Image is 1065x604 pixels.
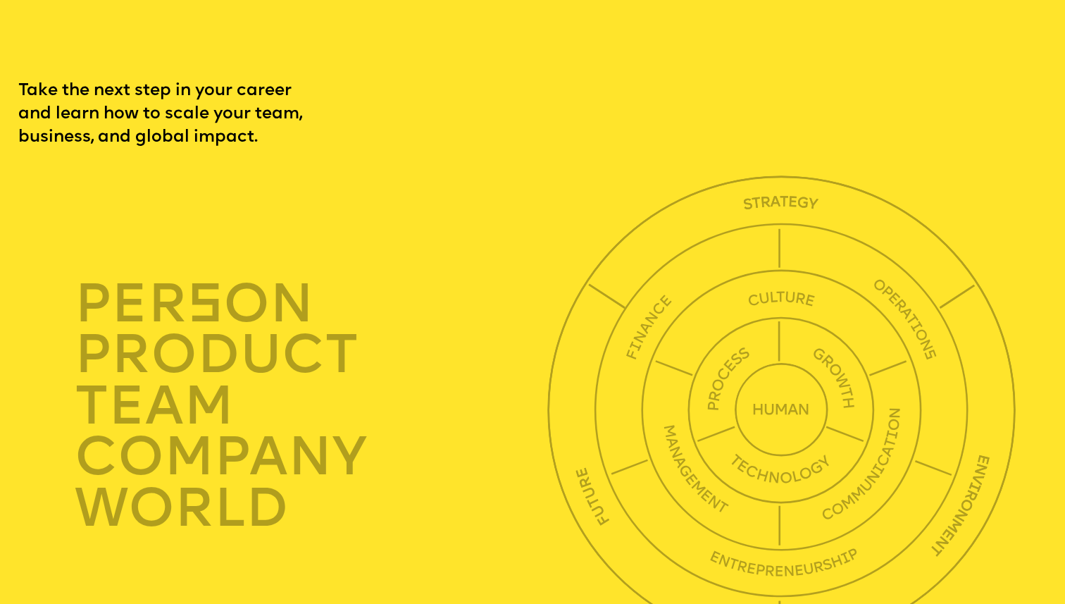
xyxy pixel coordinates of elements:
[75,483,554,535] div: world
[75,432,554,483] div: company
[75,381,554,432] div: TEAM
[75,278,554,330] div: per on
[18,80,349,150] p: Take the next step in your career and learn how to scale your team, business, and global impact.
[187,281,223,335] span: s
[75,330,554,381] div: product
